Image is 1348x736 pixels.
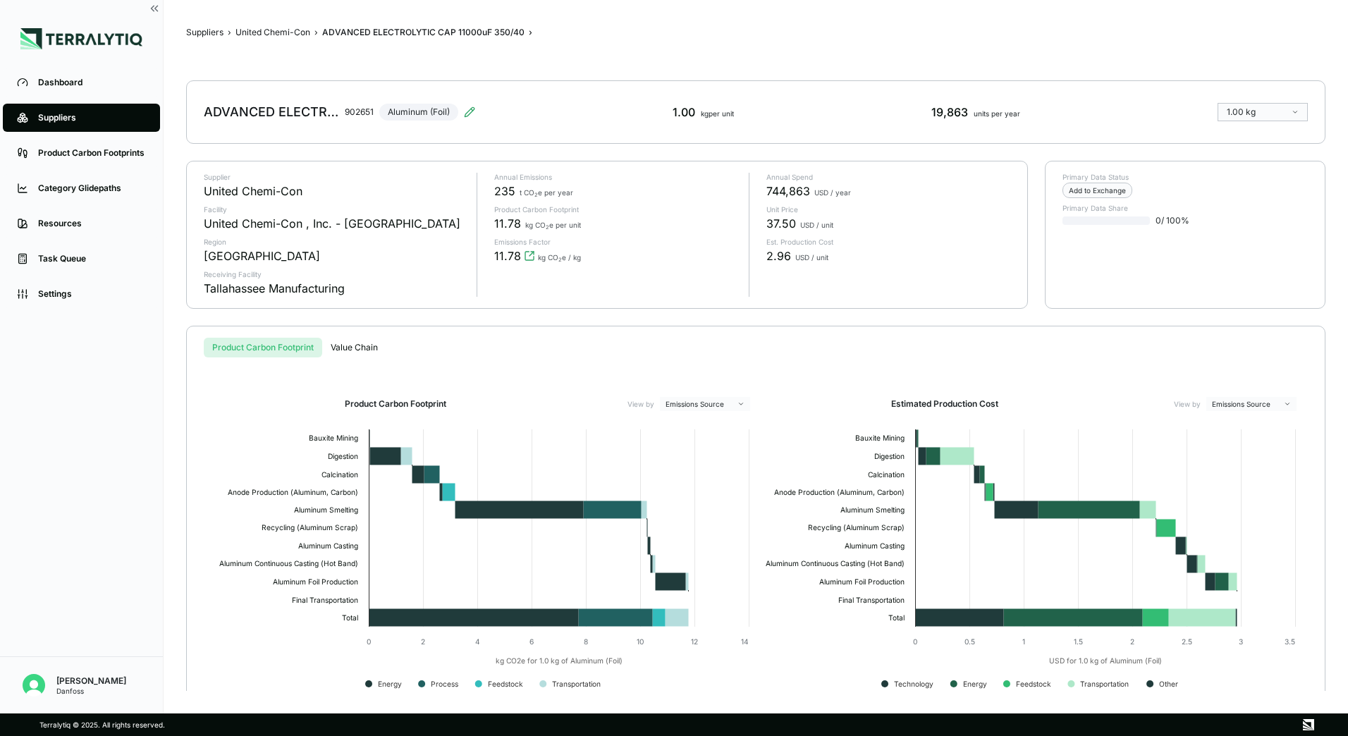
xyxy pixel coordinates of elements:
[1206,397,1297,411] button: Emissions Source
[795,253,828,262] span: USD / unit
[488,680,523,688] text: Feedstock
[538,253,581,262] span: kg CO e / kg
[874,452,905,461] text: Digestion
[204,215,460,232] div: United Chemi-Con , Inc. - [GEOGRAPHIC_DATA]
[558,257,562,263] sub: 2
[494,183,515,200] span: 235
[309,434,358,443] text: Bauxite Mining
[766,173,1010,181] p: Annual Spend
[204,238,465,246] p: Region
[204,338,1308,357] div: s
[766,215,796,232] span: 37.50
[808,523,905,532] text: Recycling (Aluminum Scrap)
[228,488,358,496] text: Anode Production (Aluminum, Carbon)
[228,27,231,38] span: ›
[894,680,933,689] text: Technology
[204,247,320,264] div: [GEOGRAPHIC_DATA]
[1239,637,1243,646] text: 3
[855,434,905,443] text: Bauxite Mining
[321,470,358,479] text: Calcination
[421,637,425,646] text: 2
[529,637,534,646] text: 6
[931,104,1020,121] div: 19,863
[552,680,601,689] text: Transportation
[1174,400,1201,408] label: View by
[1159,680,1178,688] text: Other
[322,27,525,38] div: ADVANCED ELECTROLYTIC CAP 11000uF 350/40
[204,205,465,214] p: Facility
[637,637,644,646] text: 10
[814,188,851,197] span: USD / year
[766,559,905,568] text: Aluminum Continuous Casting (Hot Band)
[741,637,749,646] text: 14
[38,147,146,159] div: Product Carbon Footprints
[840,505,905,515] text: Aluminum Smelting
[546,224,549,231] sub: 2
[56,687,126,695] div: Danfoss
[219,559,358,568] text: Aluminum Continuous Casting (Hot Band)
[913,637,917,646] text: 0
[494,238,738,246] p: Emissions Factor
[204,104,339,121] div: ADVANCED ELECTROLYTIC CAP 11000uF 350/40
[345,398,446,410] h2: Product Carbon Footprint
[494,247,521,264] span: 11.78
[204,173,465,181] p: Supplier
[1218,103,1308,121] button: 1.00 kg
[475,637,480,646] text: 4
[891,398,998,410] h2: Estimated Production Cost
[38,77,146,88] div: Dashboard
[367,637,371,646] text: 0
[774,488,905,496] text: Anode Production (Aluminum, Carbon)
[766,247,791,264] span: 2.96
[800,221,833,229] span: USD / unit
[660,397,750,411] button: Emissions Source
[23,674,45,697] img: Victoria Odoma
[496,656,623,666] text: kg CO2e for 1.0 kg of Aluminum (Foil)
[1062,183,1132,198] div: Add to Exchange
[328,452,358,461] text: Digestion
[294,505,358,515] text: Aluminum Smelting
[673,104,734,121] div: 1.00
[17,668,51,702] button: Open user button
[964,637,975,646] text: 0.5
[1062,173,1308,181] p: Primary Data Status
[974,109,1020,118] span: units per year
[529,27,532,38] span: ›
[20,28,142,49] img: Logo
[322,338,386,357] button: Value Chain
[204,270,465,278] p: Receiving Facility
[838,596,905,605] text: Final Transportation
[1062,204,1308,212] p: Primary Data Share
[1022,637,1025,646] text: 1
[494,205,738,214] p: Product Carbon Footprint
[494,215,521,232] span: 11.78
[235,27,310,38] button: United Chemi-Con
[868,470,905,479] text: Calcination
[1080,680,1129,689] text: Transportation
[494,173,738,181] p: Annual Emissions
[701,109,734,118] span: kg per unit
[262,523,358,532] text: Recycling (Aluminum Scrap)
[1182,637,1192,646] text: 2.5
[38,253,146,264] div: Task Queue
[766,183,810,200] span: 744,863
[1156,215,1189,226] span: 0 / 100 %
[38,218,146,229] div: Resources
[525,221,581,229] span: kg CO e per unit
[38,112,146,123] div: Suppliers
[845,541,905,551] text: Aluminum Casting
[1285,637,1295,646] text: 3.5
[888,613,905,622] text: Total
[627,400,654,408] label: View by
[1074,637,1083,646] text: 1.5
[520,188,573,197] span: t CO e per year
[314,27,318,38] span: ›
[204,183,302,200] div: United Chemi-Con
[298,541,358,551] text: Aluminum Casting
[766,238,1010,246] p: Est. Production Cost
[1130,637,1134,646] text: 2
[342,613,358,622] text: Total
[273,577,358,586] text: Aluminum Foil Production
[1016,680,1051,688] text: Feedstock
[56,675,126,687] div: [PERSON_NAME]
